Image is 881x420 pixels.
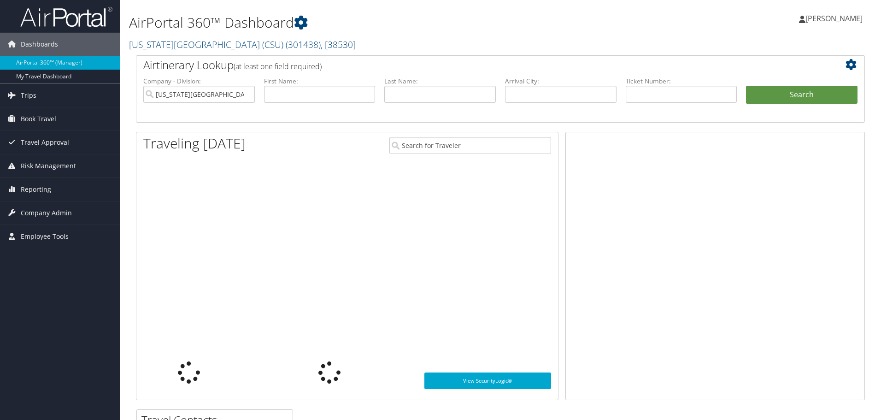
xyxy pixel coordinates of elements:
a: View SecurityLogic® [424,373,551,389]
span: , [ 38530 ] [321,38,356,51]
a: [US_STATE][GEOGRAPHIC_DATA] (CSU) [129,38,356,51]
button: Search [746,86,858,104]
h2: Airtinerary Lookup [143,57,797,73]
span: (at least one field required) [234,61,322,71]
span: Book Travel [21,107,56,130]
span: Risk Management [21,154,76,177]
label: Ticket Number: [626,77,737,86]
h1: Traveling [DATE] [143,134,246,153]
span: ( 301438 ) [286,38,321,51]
img: airportal-logo.png [20,6,112,28]
span: Trips [21,84,36,107]
a: [PERSON_NAME] [799,5,872,32]
span: Travel Approval [21,131,69,154]
span: Employee Tools [21,225,69,248]
span: Company Admin [21,201,72,225]
input: Search for Traveler [389,137,551,154]
label: Arrival City: [505,77,617,86]
label: Company - Division: [143,77,255,86]
span: Reporting [21,178,51,201]
h1: AirPortal 360™ Dashboard [129,13,624,32]
span: Dashboards [21,33,58,56]
label: First Name: [264,77,376,86]
label: Last Name: [384,77,496,86]
span: [PERSON_NAME] [805,13,863,24]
